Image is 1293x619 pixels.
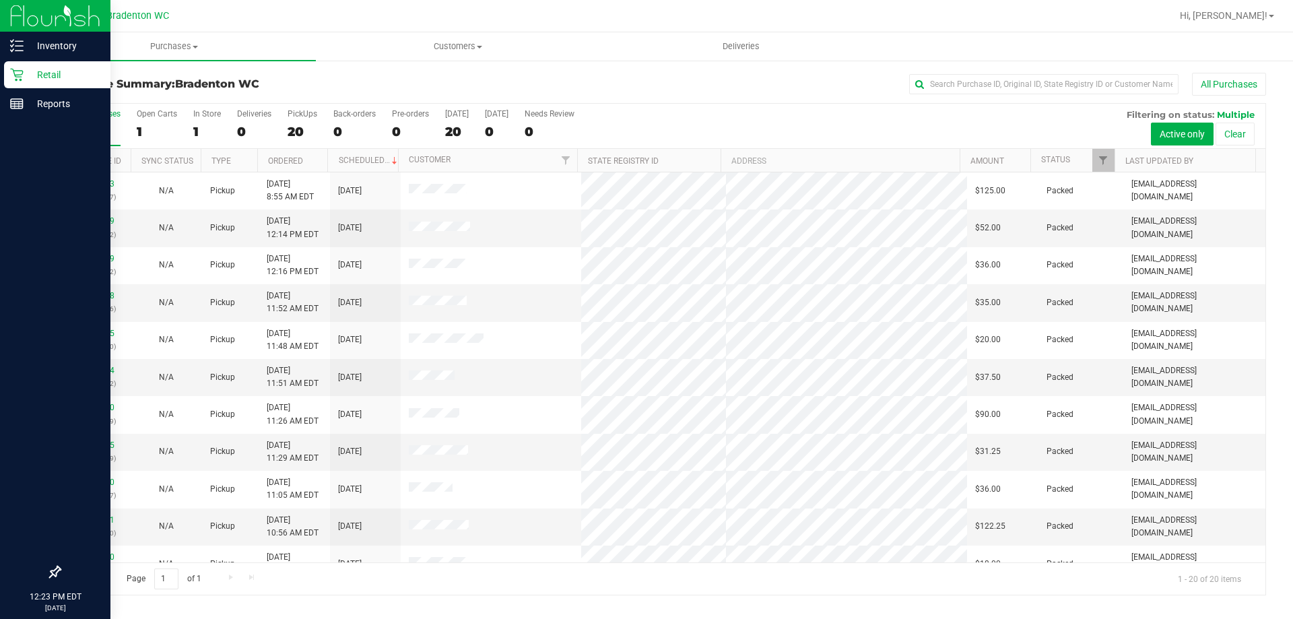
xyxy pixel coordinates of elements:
span: $52.00 [975,222,1001,234]
span: Not Applicable [159,484,174,494]
input: 1 [154,568,178,589]
a: 11987914 [77,366,114,375]
span: Pickup [210,333,235,346]
a: Customer [409,155,451,164]
span: [DATE] [338,333,362,346]
span: Purchases [32,40,316,53]
button: N/A [159,333,174,346]
div: Pre-orders [392,109,429,119]
span: Packed [1047,520,1073,533]
button: N/A [159,520,174,533]
span: Bradenton WC [106,10,169,22]
span: $125.00 [975,185,1005,197]
span: Not Applicable [159,559,174,568]
span: Multiple [1217,109,1255,120]
a: Filter [555,149,577,172]
p: Retail [24,67,104,83]
span: $31.25 [975,445,1001,458]
div: [DATE] [485,109,508,119]
div: 20 [288,124,317,139]
span: [DATE] [338,296,362,309]
div: 0 [485,124,508,139]
span: [DATE] 8:55 AM EDT [267,178,314,203]
a: 11988129 [77,216,114,226]
input: Search Purchase ID, Original ID, State Registry ID or Customer Name... [909,74,1179,94]
span: Pickup [210,296,235,309]
div: Back-orders [333,109,376,119]
span: Pickup [210,520,235,533]
a: 11987915 [77,329,114,338]
span: Packed [1047,222,1073,234]
div: Needs Review [525,109,574,119]
span: Deliveries [704,40,778,53]
inline-svg: Reports [10,97,24,110]
a: 11986940 [77,552,114,562]
h3: Purchase Summary: [59,78,461,90]
button: N/A [159,371,174,384]
span: [EMAIL_ADDRESS][DOMAIN_NAME] [1131,178,1257,203]
span: Packed [1047,259,1073,271]
th: Address [721,149,960,172]
button: N/A [159,259,174,271]
div: 0 [525,124,574,139]
span: Packed [1047,408,1073,421]
span: Customers [317,40,599,53]
span: Hi, [PERSON_NAME]! [1180,10,1267,21]
a: 11987770 [77,403,114,412]
span: [DATE] 12:16 PM EDT [267,253,319,278]
span: Not Applicable [159,298,174,307]
span: [DATE] 12:14 PM EDT [267,215,319,240]
a: Filter [1092,149,1115,172]
span: $90.00 [975,408,1001,421]
p: Reports [24,96,104,112]
span: Packed [1047,445,1073,458]
span: [DATE] [338,222,362,234]
a: 11986083 [77,179,114,189]
span: $37.50 [975,371,1001,384]
a: State Registry ID [588,156,659,166]
button: N/A [159,408,174,421]
span: [DATE] 11:05 AM EDT [267,476,319,502]
a: Purchases [32,32,316,61]
span: Pickup [210,408,235,421]
span: [EMAIL_ADDRESS][DOMAIN_NAME] [1131,439,1257,465]
a: Deliveries [599,32,883,61]
a: 11987988 [77,291,114,300]
span: [EMAIL_ADDRESS][DOMAIN_NAME] [1131,364,1257,390]
p: [DATE] [6,603,104,613]
div: Open Carts [137,109,177,119]
span: [DATE] 11:26 AM EDT [267,401,319,427]
span: Not Applicable [159,335,174,344]
div: 20 [445,124,469,139]
span: [DATE] 11:48 AM EDT [267,327,319,353]
button: N/A [159,296,174,309]
span: Pickup [210,558,235,571]
span: Not Applicable [159,410,174,419]
span: Not Applicable [159,447,174,456]
span: [EMAIL_ADDRESS][DOMAIN_NAME] [1131,514,1257,540]
a: Last Updated By [1125,156,1193,166]
button: N/A [159,185,174,197]
a: Sync Status [141,156,193,166]
span: Pickup [210,222,235,234]
span: Packed [1047,558,1073,571]
button: N/A [159,445,174,458]
span: [EMAIL_ADDRESS][DOMAIN_NAME] [1131,551,1257,577]
span: Pickup [210,445,235,458]
span: [DATE] [338,520,362,533]
a: 11987735 [77,441,114,450]
a: Scheduled [339,156,400,165]
span: $122.25 [975,520,1005,533]
span: $35.00 [975,296,1001,309]
span: $36.00 [975,483,1001,496]
div: 1 [137,124,177,139]
span: Pickup [210,483,235,496]
button: N/A [159,222,174,234]
a: 11987231 [77,515,114,525]
button: Clear [1216,123,1255,145]
span: [EMAIL_ADDRESS][DOMAIN_NAME] [1131,253,1257,278]
span: Packed [1047,483,1073,496]
a: Type [211,156,231,166]
span: Packed [1047,296,1073,309]
span: Not Applicable [159,521,174,531]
